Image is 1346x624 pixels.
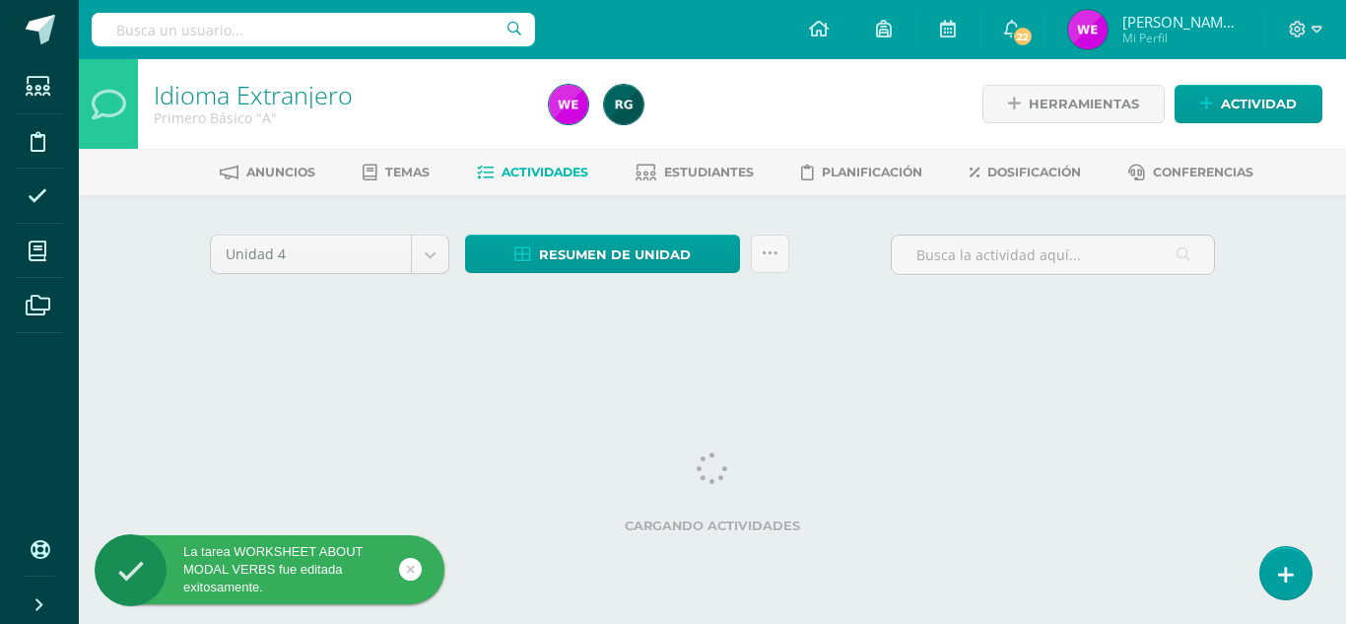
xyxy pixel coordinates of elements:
span: [PERSON_NAME] de [PERSON_NAME] [1122,12,1241,32]
img: e044b199acd34bf570a575bac584e1d1.png [604,85,643,124]
span: Anuncios [246,165,315,179]
div: La tarea WORKSHEET ABOUT MODAL VERBS fue editada exitosamente. [95,543,444,597]
span: Resumen de unidad [539,237,691,273]
a: Conferencias [1128,157,1253,188]
label: Cargando actividades [210,519,1215,533]
span: Dosificación [987,165,1081,179]
a: Actividad [1175,85,1322,123]
span: Actividad [1221,86,1297,122]
a: Planificación [801,157,922,188]
span: 22 [1012,26,1034,47]
span: Temas [385,165,430,179]
a: Anuncios [220,157,315,188]
span: Conferencias [1153,165,1253,179]
img: ab30f28164eb0b6ad206bfa59284e1f6.png [549,85,588,124]
span: Mi Perfil [1122,30,1241,46]
input: Busca un usuario... [92,13,535,46]
input: Busca la actividad aquí... [892,236,1214,274]
a: Idioma Extranjero [154,78,353,111]
div: Primero Básico 'A' [154,108,525,127]
a: Herramientas [982,85,1165,123]
a: Temas [363,157,430,188]
h1: Idioma Extranjero [154,81,525,108]
a: Unidad 4 [211,236,448,273]
span: Estudiantes [664,165,754,179]
a: Resumen de unidad [465,235,740,273]
span: Planificación [822,165,922,179]
a: Actividades [477,157,588,188]
a: Estudiantes [636,157,754,188]
a: Dosificación [970,157,1081,188]
span: Unidad 4 [226,236,396,273]
span: Herramientas [1029,86,1139,122]
span: Actividades [502,165,588,179]
img: ab30f28164eb0b6ad206bfa59284e1f6.png [1068,10,1108,49]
